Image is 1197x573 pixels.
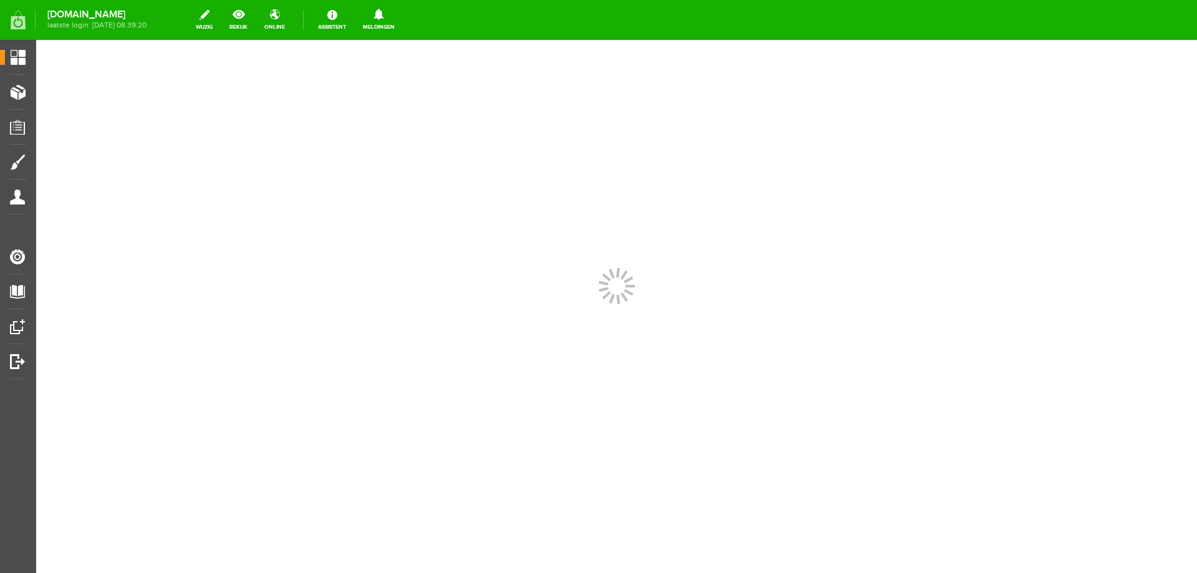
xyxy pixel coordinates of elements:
a: Assistent [310,6,353,34]
a: online [257,6,292,34]
a: wijzig [188,6,220,34]
a: bekijk [222,6,255,34]
span: laatste login: [DATE] 08:39:20 [47,22,147,29]
a: Meldingen [355,6,402,34]
strong: [DOMAIN_NAME] [47,11,147,18]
